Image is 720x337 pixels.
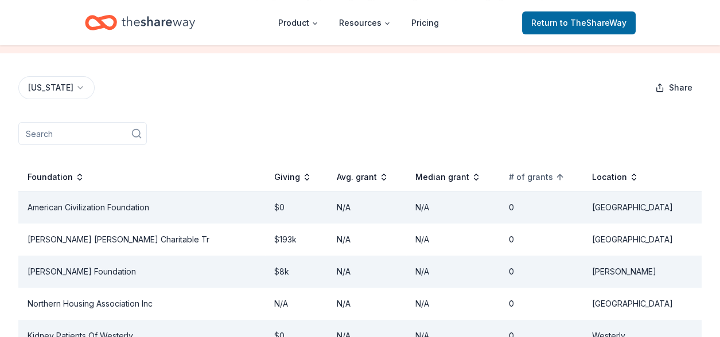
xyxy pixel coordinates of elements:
td: [GEOGRAPHIC_DATA] [583,224,702,256]
span: Return [531,16,626,30]
button: Resources [330,11,400,34]
td: [GEOGRAPHIC_DATA] [583,288,702,320]
td: $8k [265,256,328,288]
td: Northern Housing Association Inc [18,288,265,320]
button: Product [269,11,328,34]
nav: Main [269,9,448,36]
span: Share [669,81,692,95]
td: N/A [328,288,406,320]
td: [PERSON_NAME] [583,256,702,288]
td: $193k [265,224,328,256]
button: Foundation [28,170,84,184]
a: Home [85,9,195,36]
td: N/A [265,288,328,320]
td: 0 [500,288,583,320]
td: N/A [328,224,406,256]
td: N/A [328,191,406,224]
span: to TheShareWay [560,18,626,28]
button: Location [592,170,639,184]
td: [GEOGRAPHIC_DATA] [583,191,702,224]
button: Avg. grant [337,170,388,184]
a: Pricing [402,11,448,34]
button: Giving [274,170,312,184]
td: N/A [406,256,500,288]
td: 0 [500,224,583,256]
input: Search [18,122,147,145]
td: N/A [406,288,500,320]
td: 0 [500,191,583,224]
td: N/A [406,224,500,256]
button: Median grant [415,170,481,184]
td: $0 [265,191,328,224]
td: American Civilization Foundation [18,191,265,224]
td: [PERSON_NAME] Foundation [18,256,265,288]
td: N/A [406,191,500,224]
td: [PERSON_NAME] [PERSON_NAME] Charitable Tr [18,224,265,256]
td: 0 [500,256,583,288]
a: Returnto TheShareWay [522,11,636,34]
button: Share [646,76,702,99]
button: # of grants [509,170,565,184]
td: N/A [328,256,406,288]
